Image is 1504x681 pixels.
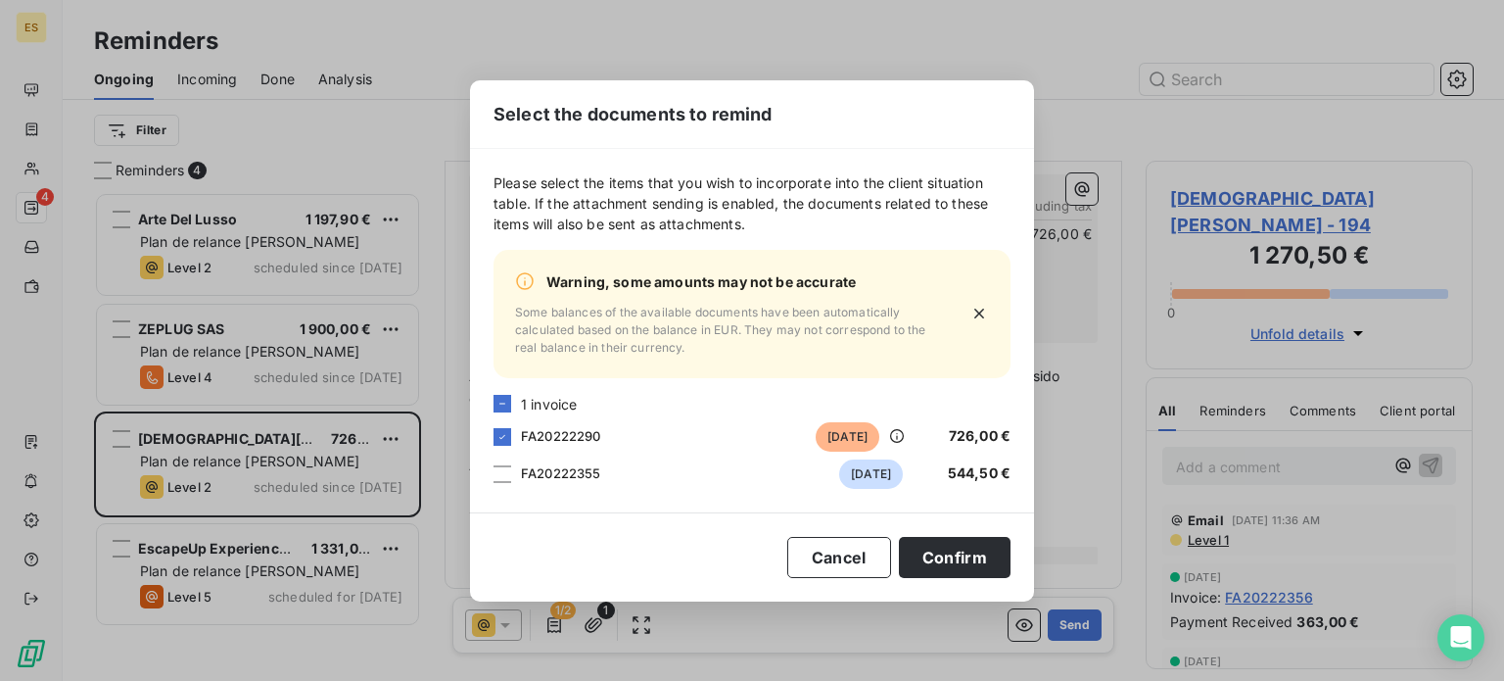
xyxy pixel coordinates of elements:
[816,422,879,452] span: [DATE]
[515,304,946,357] span: Some balances of the available documents have been automatically calculated based on the balance ...
[948,464,1010,481] span: 544,50 €
[493,172,1010,234] span: Please select the items that you wish to incorporate into the client situation table. If the atta...
[521,394,577,414] span: 1 invoice
[899,537,1010,578] button: Confirm
[546,271,856,292] span: Warning, some amounts may not be accurate
[839,460,903,489] span: [DATE]
[521,465,601,481] span: FA20222355
[1437,614,1484,661] div: Open Intercom Messenger
[949,427,1010,444] span: 726,00 €
[521,428,601,444] span: FA20222290
[787,537,891,578] button: Cancel
[493,101,773,127] span: Select the documents to remind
